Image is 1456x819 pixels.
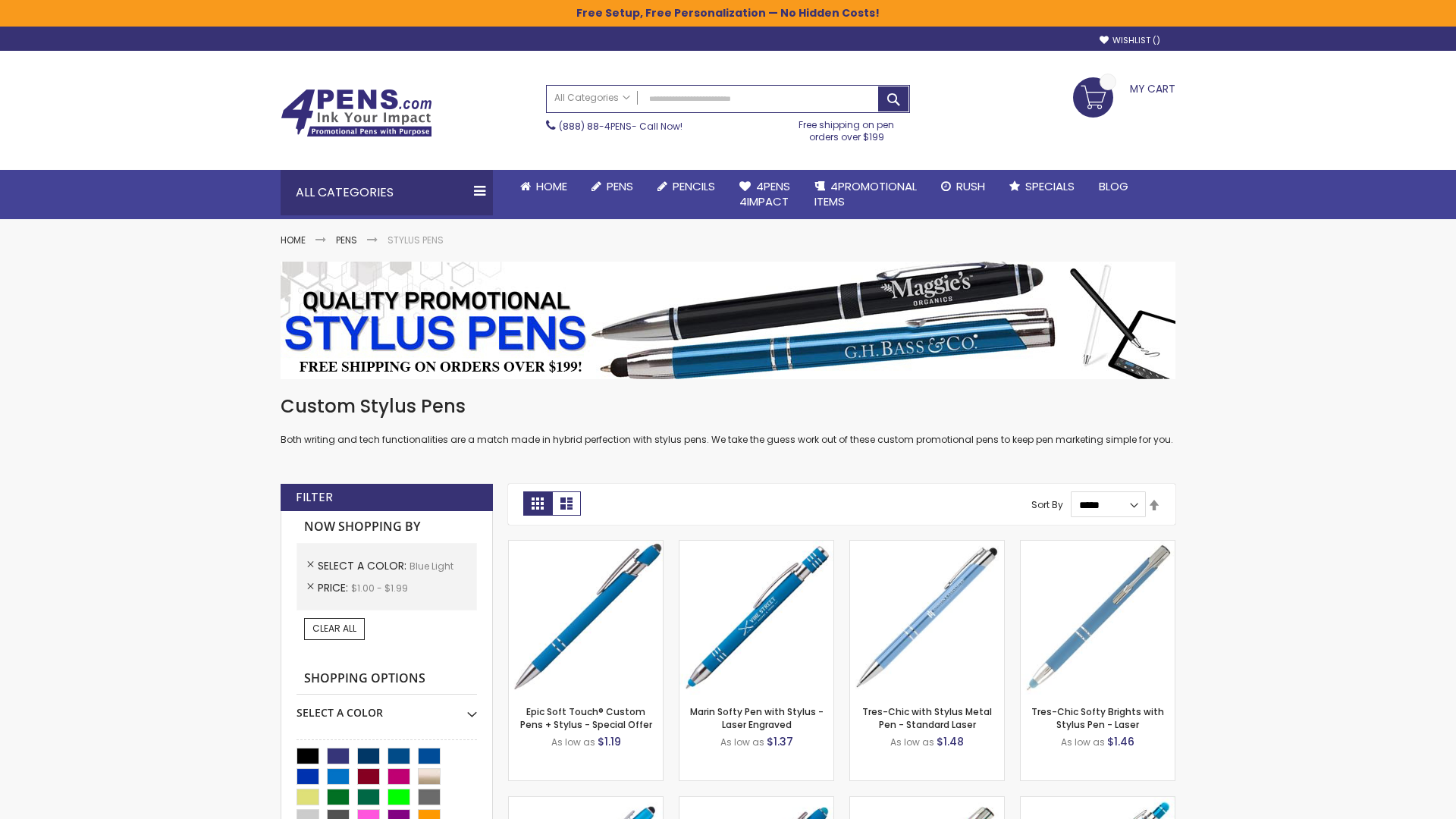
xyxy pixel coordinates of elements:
span: Home [536,178,567,194]
a: Tres-Chic Softy Brights with Stylus Pen - Laser [1031,705,1164,730]
strong: Shopping Options [297,663,477,695]
a: Specials [997,170,1087,203]
span: $1.48 [937,734,964,749]
span: As low as [551,736,595,748]
span: Blue Light [409,560,453,573]
img: Tres-Chic with Stylus Metal Pen - Standard Laser-Blue - Light [850,541,1004,695]
a: Pencils [645,170,727,203]
div: Free shipping on pen orders over $199 [783,113,911,143]
a: Phoenix Softy Brights with Stylus Pen - Laser-Blue - Light [1021,796,1175,809]
img: Marin Softy Pen with Stylus - Laser Engraved-Blue - Light [679,541,833,695]
a: Home [281,234,306,246]
span: Select A Color [318,558,409,573]
a: Ellipse Softy Brights with Stylus Pen - Laser-Blue - Light [679,796,833,809]
img: Stylus Pens [281,262,1175,379]
a: 4PROMOTIONALITEMS [802,170,929,219]
span: $1.46 [1107,734,1134,749]
a: Home [508,170,579,203]
span: - Call Now! [559,120,682,133]
div: Select A Color [297,695,477,720]
strong: Filter [296,489,333,506]
a: Clear All [304,618,365,639]
div: All Categories [281,170,493,215]
span: Pencils [673,178,715,194]
strong: Now Shopping by [297,511,477,543]
a: All Categories [547,86,638,111]
span: $1.19 [598,734,621,749]
img: Tres-Chic Softy Brights with Stylus Pen - Laser-Blue - Light [1021,541,1175,695]
span: Clear All [312,622,356,635]
span: 4PROMOTIONAL ITEMS [814,178,917,209]
span: $1.37 [767,734,793,749]
span: As low as [890,736,934,748]
h1: Custom Stylus Pens [281,394,1175,419]
a: Wishlist [1100,35,1160,46]
a: Rush [929,170,997,203]
a: 4Pens4impact [727,170,802,219]
a: Ellipse Stylus Pen - Standard Laser-Blue - Light [509,796,663,809]
a: Tres-Chic with Stylus Metal Pen - Standard Laser-Blue - Light [850,540,1004,553]
a: Tres-Chic Softy Brights with Stylus Pen - Laser-Blue - Light [1021,540,1175,553]
span: Rush [956,178,985,194]
a: Tres-Chic with Stylus Metal Pen - Standard Laser [862,705,992,730]
a: 4P-MS8B-Blue - Light [509,540,663,553]
a: Pens [336,234,357,246]
span: As low as [720,736,764,748]
a: (888) 88-4PENS [559,120,632,133]
img: 4P-MS8B-Blue - Light [509,541,663,695]
span: Specials [1025,178,1075,194]
label: Sort By [1031,498,1063,511]
span: $1.00 - $1.99 [351,582,408,595]
strong: Grid [523,491,552,516]
a: Marin Softy Pen with Stylus - Laser Engraved-Blue - Light [679,540,833,553]
span: As low as [1061,736,1105,748]
span: Blog [1099,178,1128,194]
span: Price [318,580,351,595]
a: Pens [579,170,645,203]
a: Blog [1087,170,1141,203]
div: Both writing and tech functionalities are a match made in hybrid perfection with stylus pens. We ... [281,394,1175,447]
a: Epic Soft Touch® Custom Pens + Stylus - Special Offer [520,705,652,730]
span: Pens [607,178,633,194]
a: Tres-Chic Touch Pen - Standard Laser-Blue - Light [850,796,1004,809]
a: Marin Softy Pen with Stylus - Laser Engraved [690,705,824,730]
img: 4Pens Custom Pens and Promotional Products [281,89,432,137]
strong: Stylus Pens [388,234,444,246]
span: All Categories [554,92,630,104]
span: 4Pens 4impact [739,178,790,209]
